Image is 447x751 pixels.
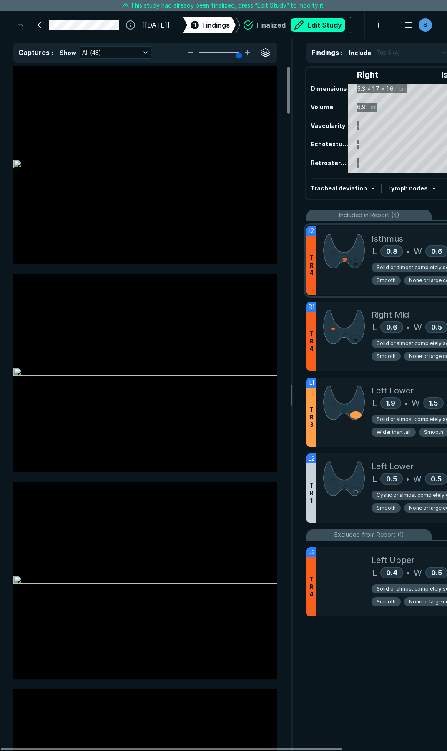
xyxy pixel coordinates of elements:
[372,397,377,409] span: L
[309,548,315,557] span: L3
[142,20,170,30] span: [[DATE]]
[386,323,397,331] span: 0.6
[386,399,395,407] span: 1.9
[309,454,315,463] span: L2
[13,576,277,586] img: cc72fa39-2143-4deb-b8e3-cfa0436da532
[386,475,397,483] span: 0.5
[377,277,396,284] span: Smooth
[399,17,434,33] button: avatar-name
[311,185,367,192] span: Tracheal deviation
[341,49,342,56] span: :
[388,185,428,192] span: Lymph nodes
[323,308,365,345] img: 6vRavgAAAAGSURBVAMAxd8uBQpJ+vQAAAAASUVORK5CYII=
[372,473,377,485] span: L
[386,568,397,577] span: 0.4
[377,504,396,512] span: Smooth
[309,482,314,504] span: T R 1
[429,399,438,407] span: 1.5
[407,568,409,578] span: •
[377,48,400,57] span: Top 6 (4)
[386,247,397,255] span: 0.8
[407,322,409,332] span: •
[323,384,365,421] img: +AjrQwAAAABklEQVQDACu4BOdQHl4mAAAAAElFTkSuQmCC
[414,245,422,258] span: W
[13,160,277,170] img: 88ec9f65-9733-4375-a443-26bc00f534b0
[309,330,314,353] span: T R 4
[291,18,345,32] button: Edit Study
[404,398,407,408] span: •
[424,428,443,436] span: Smooth
[419,18,432,32] div: avatar-name
[372,233,403,245] span: Isthmus
[334,530,404,539] span: Excluded from Report (1)
[431,475,442,483] span: 0.5
[18,48,50,57] span: Captures
[17,19,23,31] img: See-Mode Logo
[349,48,371,57] span: Include
[372,384,414,397] span: Left Lower
[372,245,377,258] span: L
[431,323,442,331] span: 0.5
[183,17,236,33] div: 1Findings
[309,226,314,235] span: I2
[309,254,314,277] span: T R 4
[414,566,422,579] span: W
[82,48,100,57] span: All (48)
[412,397,420,409] span: W
[377,598,396,606] span: Smooth
[13,16,26,34] a: See-Mode Logo
[323,233,365,270] img: 8QDKcsAAAAGSURBVAMA9k0yBfA3nHgAAAAASUVORK5CYII=
[423,20,427,29] span: S
[311,48,339,57] span: Findings
[202,20,230,30] span: Findings
[60,48,76,57] span: Show
[372,185,374,192] span: -
[377,353,396,360] span: Smooth
[372,554,414,566] span: Left Upper
[413,473,422,485] span: W
[193,20,196,29] span: 1
[256,18,345,32] div: Finalized
[372,460,414,473] span: Left Lower
[372,321,377,333] span: L
[414,321,422,333] span: W
[323,460,365,497] img: 99fByQAAAAGSURBVAMAcXg1Be1Yo0YAAAAASUVORK5CYII=
[407,246,409,256] span: •
[431,568,442,577] span: 0.5
[13,368,277,378] img: eacb0843-1405-41fa-956f-02e1a877fb29
[372,566,377,579] span: L
[377,428,411,436] span: Wider than tall
[309,576,314,598] span: T R 4
[309,378,314,387] span: L1
[309,302,314,311] span: R1
[433,185,435,192] span: -
[309,406,314,428] span: T R 3
[406,474,409,484] span: •
[51,49,53,56] span: :
[339,210,399,220] span: Included in Report (4)
[131,1,325,10] span: This study had already been finalized, press “Edit Study” to modify it.
[431,247,442,255] span: 0.6
[372,308,409,321] span: Right Mid
[236,17,351,33] div: FinalizedEdit Study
